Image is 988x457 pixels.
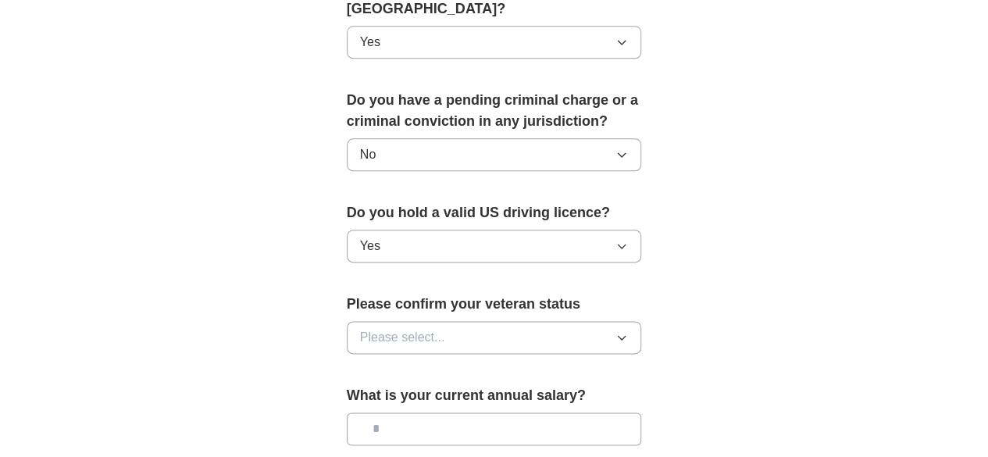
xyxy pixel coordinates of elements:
span: Please select... [360,328,445,347]
span: Yes [360,33,380,52]
button: Yes [347,230,642,262]
button: No [347,138,642,171]
button: Yes [347,26,642,59]
label: Do you have a pending criminal charge or a criminal conviction in any jurisdiction? [347,90,642,132]
button: Please select... [347,321,642,354]
span: Yes [360,237,380,255]
label: Please confirm your veteran status [347,294,642,315]
label: What is your current annual salary? [347,385,642,406]
span: No [360,145,376,164]
label: Do you hold a valid US driving licence? [347,202,642,223]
